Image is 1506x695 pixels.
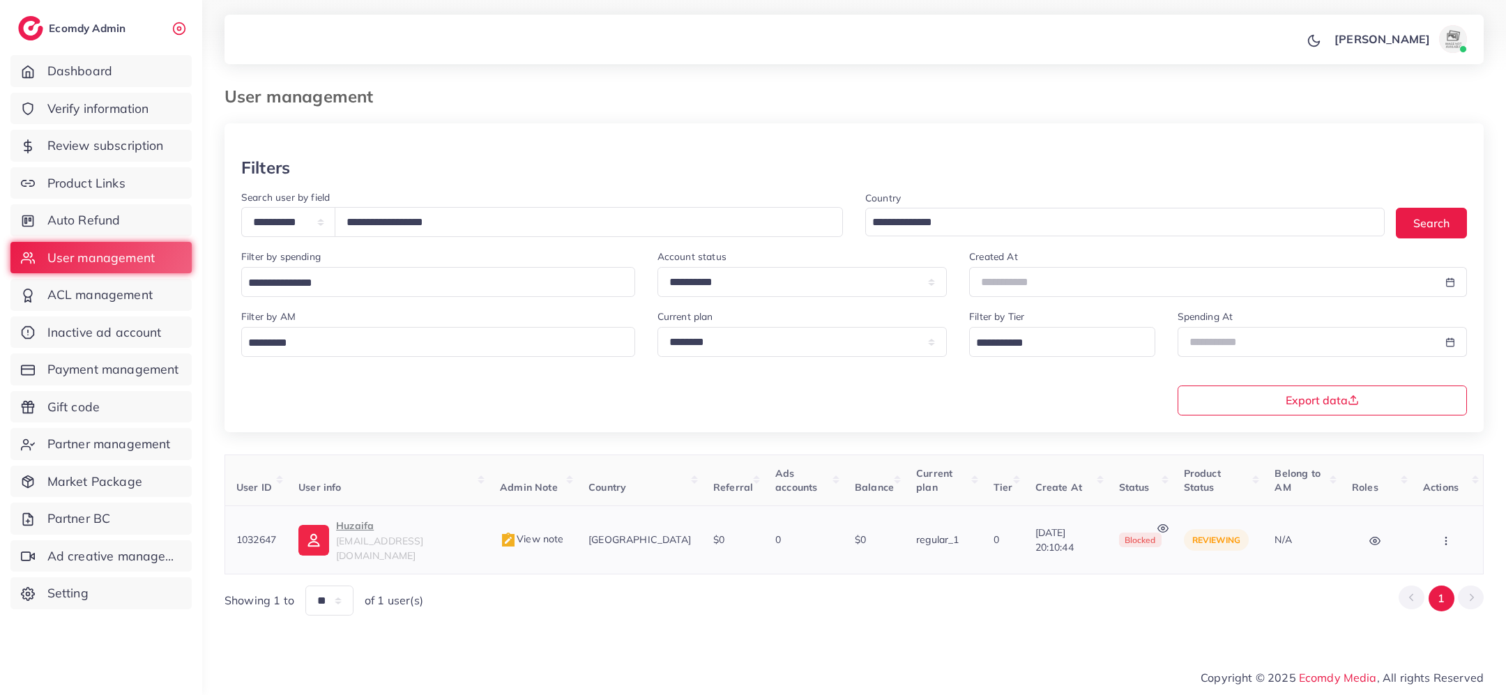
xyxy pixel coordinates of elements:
[588,481,626,494] span: Country
[971,333,1136,354] input: Search for option
[1334,31,1430,47] p: [PERSON_NAME]
[47,584,89,602] span: Setting
[241,310,296,323] label: Filter by AM
[10,428,192,460] a: Partner management
[10,93,192,125] a: Verify information
[47,473,142,491] span: Market Package
[1399,586,1484,611] ul: Pagination
[10,167,192,199] a: Product Links
[1119,481,1150,494] span: Status
[10,540,192,572] a: Ad creative management
[225,593,294,609] span: Showing 1 to
[10,577,192,609] a: Setting
[1286,395,1359,406] span: Export data
[500,532,517,549] img: admin_note.cdd0b510.svg
[47,249,155,267] span: User management
[588,533,691,546] span: [GEOGRAPHIC_DATA]
[1429,586,1454,611] button: Go to page 1
[916,467,952,494] span: Current plan
[236,481,272,494] span: User ID
[10,55,192,87] a: Dashboard
[336,517,478,534] p: Huzaifa
[241,327,635,357] div: Search for option
[1201,669,1484,686] span: Copyright © 2025
[500,533,563,545] span: View note
[1327,25,1473,53] a: [PERSON_NAME]avatar
[18,16,129,40] a: logoEcomdy Admin
[855,533,866,546] span: $0
[47,323,162,342] span: Inactive ad account
[47,100,149,118] span: Verify information
[298,517,478,563] a: Huzaifa[EMAIL_ADDRESS][DOMAIN_NAME]
[10,316,192,349] a: Inactive ad account
[657,250,727,264] label: Account status
[775,467,817,494] span: Ads accounts
[1178,310,1233,323] label: Spending At
[855,481,894,494] span: Balance
[657,310,713,323] label: Current plan
[47,286,153,304] span: ACL management
[336,535,423,561] span: [EMAIL_ADDRESS][DOMAIN_NAME]
[10,353,192,385] a: Payment management
[10,204,192,236] a: Auto Refund
[241,158,290,178] h3: Filters
[1119,533,1162,548] span: blocked
[969,250,1018,264] label: Created At
[241,267,635,297] div: Search for option
[1035,526,1097,554] span: [DATE] 20:10:44
[969,327,1155,357] div: Search for option
[1192,535,1240,545] span: reviewing
[10,130,192,162] a: Review subscription
[49,22,129,35] h2: Ecomdy Admin
[1423,481,1459,494] span: Actions
[47,510,111,528] span: Partner BC
[969,310,1024,323] label: Filter by Tier
[1178,385,1468,415] button: Export data
[867,212,1367,234] input: Search for option
[243,333,617,354] input: Search for option
[236,533,276,546] span: 1032647
[713,533,724,546] span: $0
[500,481,558,494] span: Admin Note
[47,62,112,80] span: Dashboard
[994,533,999,546] span: 0
[241,190,330,204] label: Search user by field
[916,533,959,546] span: regular_1
[775,533,781,546] span: 0
[994,481,1013,494] span: Tier
[298,481,341,494] span: User info
[1299,671,1377,685] a: Ecomdy Media
[225,86,384,107] h3: User management
[47,398,100,416] span: Gift code
[1275,467,1320,494] span: Belong to AM
[47,174,125,192] span: Product Links
[47,547,181,565] span: Ad creative management
[1035,481,1082,494] span: Create At
[1275,533,1291,546] span: N/A
[298,525,329,556] img: ic-user-info.36bf1079.svg
[865,208,1385,236] div: Search for option
[10,242,192,274] a: User management
[243,273,617,294] input: Search for option
[18,16,43,40] img: logo
[1352,481,1378,494] span: Roles
[10,279,192,311] a: ACL management
[47,435,171,453] span: Partner management
[713,481,753,494] span: Referral
[865,191,901,205] label: Country
[10,466,192,498] a: Market Package
[10,503,192,535] a: Partner BC
[1377,669,1484,686] span: , All rights Reserved
[47,137,164,155] span: Review subscription
[241,250,321,264] label: Filter by spending
[10,391,192,423] a: Gift code
[365,593,423,609] span: of 1 user(s)
[47,360,179,379] span: Payment management
[1439,25,1467,53] img: avatar
[1396,208,1467,238] button: Search
[47,211,121,229] span: Auto Refund
[1184,467,1221,494] span: Product Status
